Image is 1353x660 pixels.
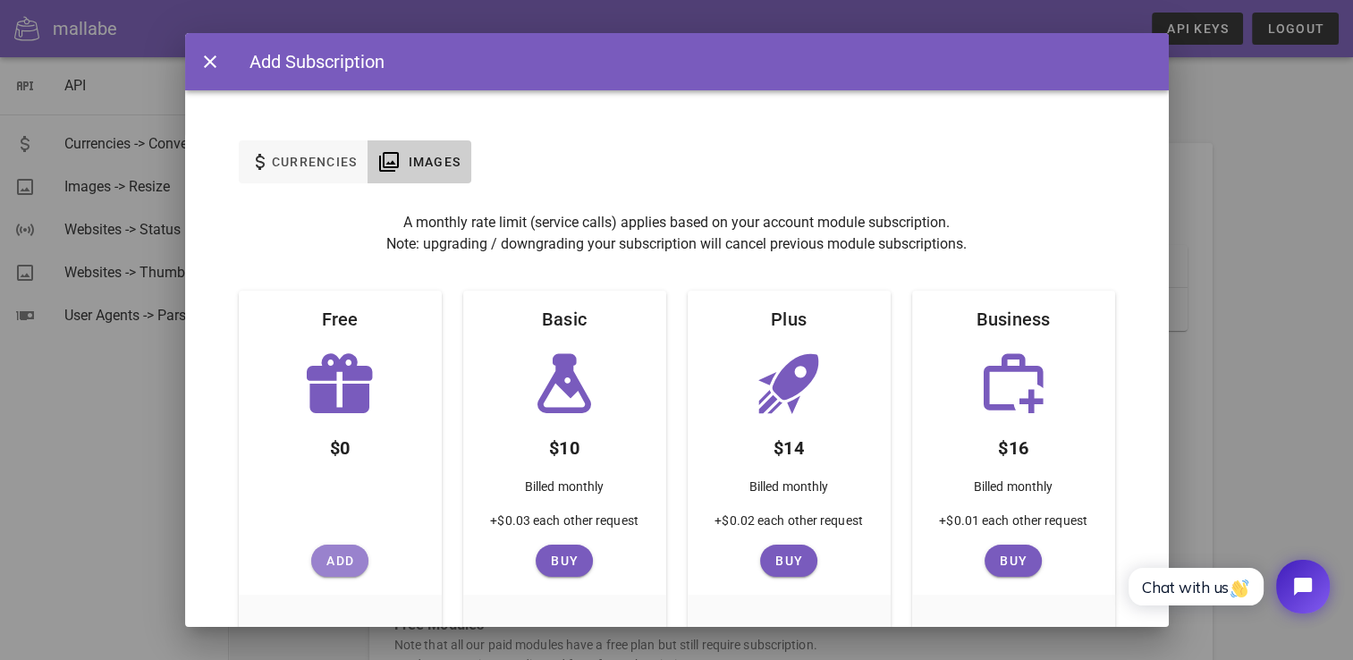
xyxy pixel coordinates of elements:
[735,470,842,511] div: Billed monthly
[760,545,817,577] button: Buy
[239,212,1115,255] p: A monthly rate limit (service calls) applies based on your account module subscription. Note: upg...
[535,419,594,470] div: $10
[962,291,1065,348] div: Business
[925,511,1102,545] div: +$0.01 each other request
[767,554,810,568] span: Buy
[985,545,1042,577] button: Buy
[543,554,586,568] span: Buy
[232,48,385,75] div: Add Subscription
[318,554,361,568] span: Add
[700,511,877,545] div: +$0.02 each other request
[536,545,593,577] button: Buy
[311,545,368,577] button: Add
[271,155,358,169] span: Currencies
[992,554,1035,568] span: Buy
[528,291,601,348] div: Basic
[239,140,368,183] button: Currencies
[368,140,471,183] button: Images
[407,155,461,169] span: Images
[511,470,618,511] div: Billed monthly
[960,470,1067,511] div: Billed monthly
[1109,545,1345,629] iframe: Tidio Chat
[316,419,365,470] div: $0
[984,419,1043,470] div: $16
[308,291,373,348] div: Free
[757,291,821,348] div: Plus
[759,419,818,470] div: $14
[476,511,653,545] div: +$0.03 each other request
